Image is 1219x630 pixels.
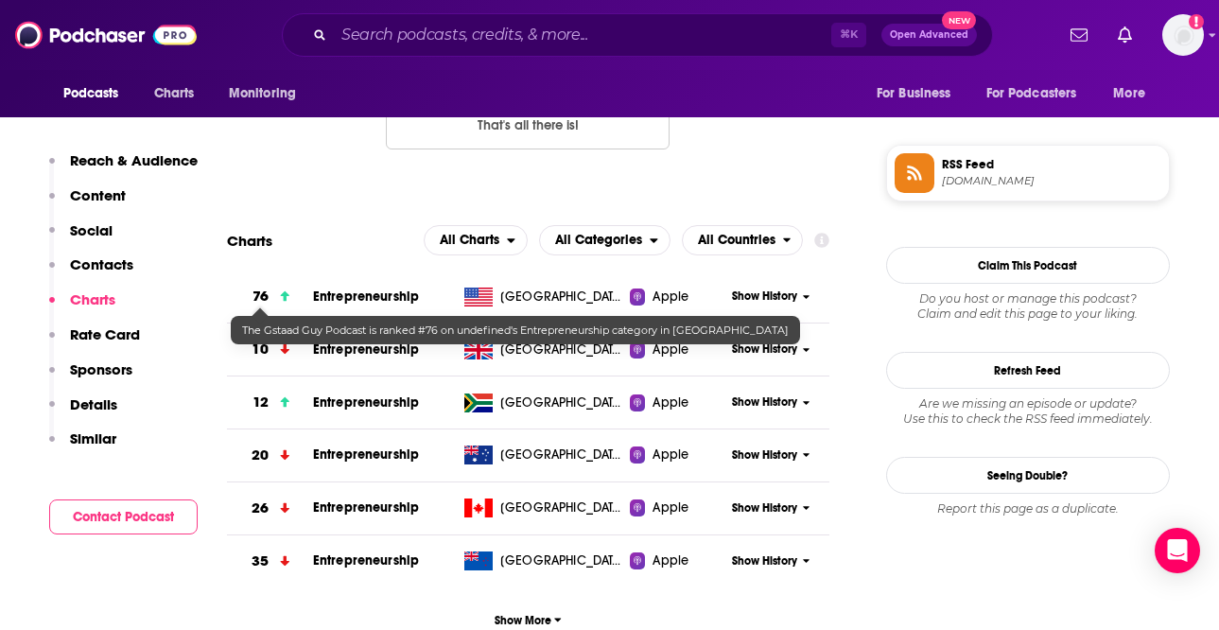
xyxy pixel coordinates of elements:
[986,80,1077,107] span: For Podcasters
[252,551,269,572] h3: 35
[725,394,816,411] button: Show History
[539,225,670,255] h2: Categories
[895,153,1161,193] a: RSS Feed[DOMAIN_NAME]
[231,316,800,344] div: The Gstaad Guy Podcast is ranked #76 on undefined's Entrepreneurship category in [GEOGRAPHIC_DATA]
[49,186,126,221] button: Content
[500,394,623,412] span: South Africa
[70,290,115,308] p: Charts
[154,80,195,107] span: Charts
[1155,528,1200,573] div: Open Intercom Messenger
[725,500,816,516] button: Show History
[539,225,670,255] button: open menu
[725,341,816,358] button: Show History
[732,341,797,358] span: Show History
[698,234,775,247] span: All Countries
[313,289,419,305] a: Entrepreneurship
[725,289,816,305] button: Show History
[313,552,419,569] a: Entrepreneurship
[630,551,725,570] a: Apple
[457,288,630,306] a: [GEOGRAPHIC_DATA]
[252,339,269,360] h3: 10
[732,289,797,305] span: Show History
[424,225,528,255] button: open menu
[457,446,630,464] a: [GEOGRAPHIC_DATA]
[457,341,630,359] a: [GEOGRAPHIC_DATA]
[682,225,804,255] button: open menu
[886,501,1170,516] div: Report this page as a duplicate.
[630,341,725,359] a: Apple
[253,286,269,307] h3: 76
[70,151,198,169] p: Reach & Audience
[886,457,1170,494] a: Seeing Double?
[313,446,419,463] a: Entrepreneurship
[831,23,866,47] span: ⌘ K
[942,156,1161,173] span: RSS Feed
[495,614,562,627] span: Show More
[227,271,313,323] a: 76
[229,80,296,107] span: Monitoring
[653,288,688,306] span: Apple
[725,553,816,569] button: Show History
[881,24,977,46] button: Open AdvancedNew
[457,499,630,517] a: [GEOGRAPHIC_DATA]
[630,288,725,306] a: Apple
[630,446,725,464] a: Apple
[49,255,133,290] button: Contacts
[70,395,117,413] p: Details
[732,447,797,464] span: Show History
[457,394,630,412] a: [GEOGRAPHIC_DATA]
[653,551,688,570] span: Apple
[227,324,313,376] a: 10
[142,76,206,112] a: Charts
[630,394,725,412] a: Apple
[1162,14,1204,56] button: Show profile menu
[282,13,993,57] div: Search podcasts, credits, & more...
[252,445,269,466] h3: 20
[886,352,1170,389] button: Refresh Feed
[732,500,797,516] span: Show History
[1063,19,1095,51] a: Show notifications dropdown
[886,247,1170,284] button: Claim This Podcast
[49,395,117,430] button: Details
[334,20,831,50] input: Search podcasts, credits, & more...
[313,341,419,358] a: Entrepreneurship
[886,291,1170,306] span: Do you host or manage this podcast?
[500,551,623,570] span: New Zealand
[49,499,198,534] button: Contact Podcast
[252,498,269,519] h3: 26
[732,553,797,569] span: Show History
[500,499,623,517] span: Canada
[424,225,528,255] h2: Platforms
[500,288,623,306] span: United States
[49,151,198,186] button: Reach & Audience
[70,429,116,447] p: Similar
[886,291,1170,322] div: Claim and edit this page to your liking.
[227,376,313,429] a: 12
[630,499,725,517] a: Apple
[70,255,133,273] p: Contacts
[555,234,642,247] span: All Categories
[227,535,313,587] a: 35
[50,76,144,112] button: open menu
[653,394,688,412] span: Apple
[457,551,630,570] a: [GEOGRAPHIC_DATA]
[682,225,804,255] h2: Countries
[653,341,688,359] span: Apple
[313,499,419,516] a: Entrepreneurship
[653,446,688,464] span: Apple
[440,234,499,247] span: All Charts
[974,76,1105,112] button: open menu
[500,446,623,464] span: Australia
[15,17,197,53] img: Podchaser - Follow, Share and Rate Podcasts
[216,76,321,112] button: open menu
[732,394,797,411] span: Show History
[386,98,670,149] button: Nothing here.
[63,80,119,107] span: Podcasts
[725,447,816,464] button: Show History
[1189,14,1204,29] svg: Add a profile image
[942,174,1161,188] span: feeds.megaphone.fm
[49,290,115,325] button: Charts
